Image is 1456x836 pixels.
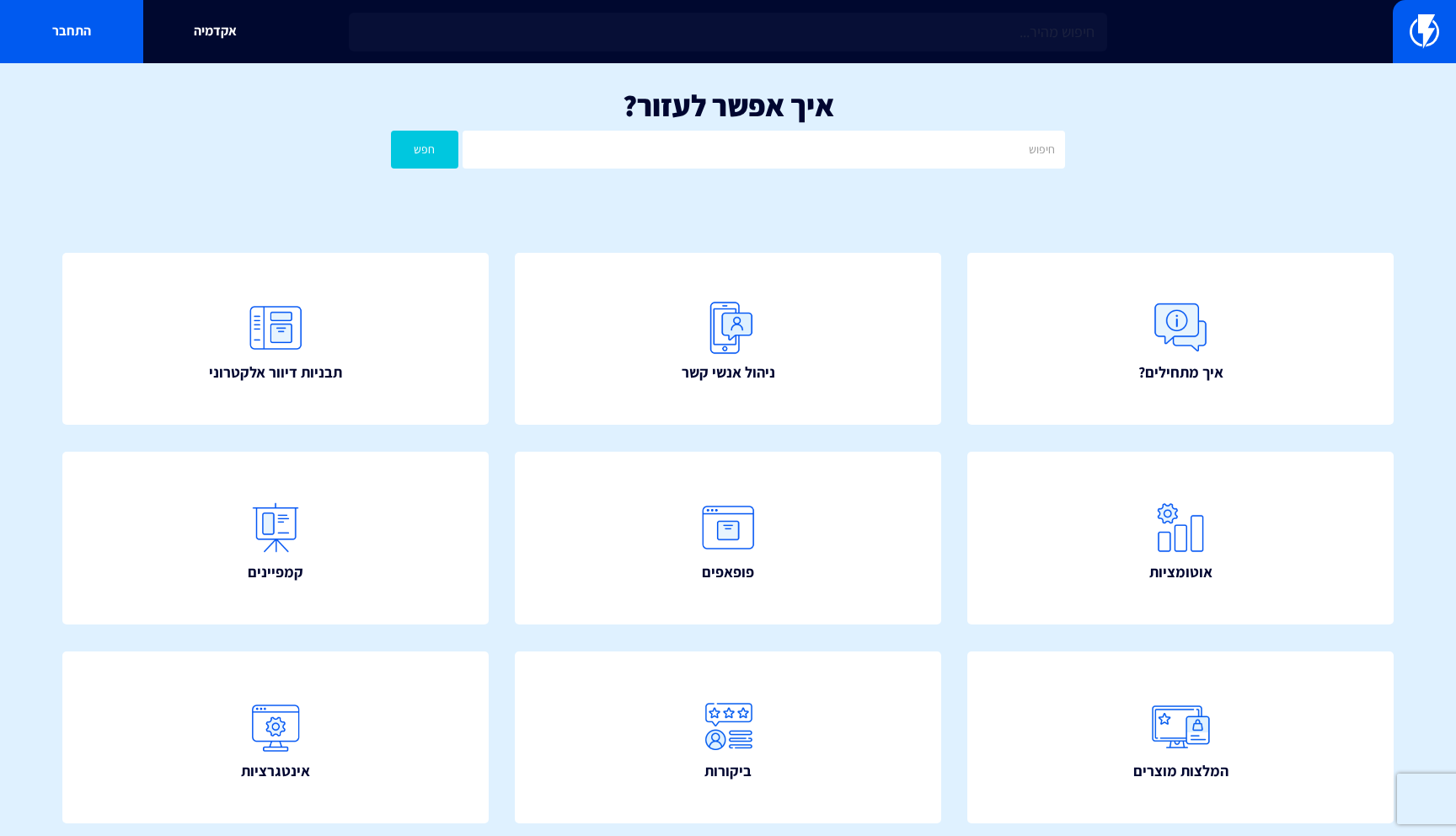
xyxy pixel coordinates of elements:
[25,88,1431,122] h1: איך אפשר לעזור?
[62,253,489,426] a: תבניות דיוור אלקטרוני
[62,651,489,824] a: אינטגרציות
[682,362,775,383] span: ניהול אנשי קשר
[967,651,1394,824] a: המלצות מוצרים
[515,452,941,624] a: פופאפים
[515,651,941,824] a: ביקורות
[463,131,1065,169] input: חיפוש
[241,760,310,782] span: אינטגרציות
[702,561,754,583] span: פופאפים
[248,561,303,583] span: קמפיינים
[1138,362,1223,383] span: איך מתחילים?
[391,131,458,169] button: חפש
[349,13,1107,51] input: חיפוש מהיר...
[967,452,1394,624] a: אוטומציות
[704,760,752,782] span: ביקורות
[515,253,941,426] a: ניהול אנשי קשר
[1133,760,1228,782] span: המלצות מוצרים
[62,452,489,624] a: קמפיינים
[209,362,342,383] span: תבניות דיוור אלקטרוני
[967,253,1394,426] a: איך מתחילים?
[1149,561,1212,583] span: אוטומציות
